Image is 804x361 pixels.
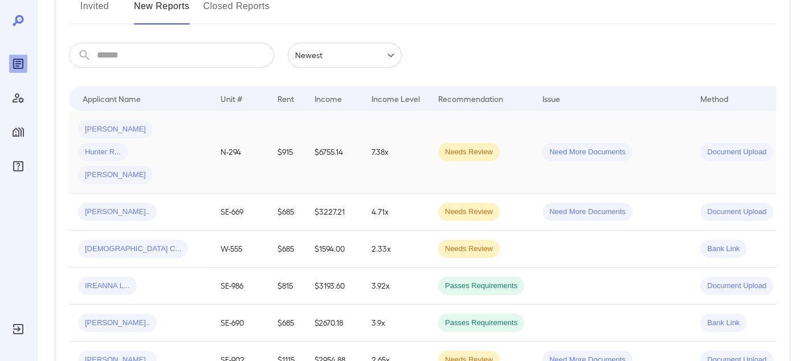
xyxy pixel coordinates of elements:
span: Needs Review [438,147,500,158]
span: Needs Review [438,244,500,255]
td: $685 [268,194,305,231]
td: W-555 [211,231,268,268]
div: Applicant Name [83,92,141,105]
td: $6755.14 [305,111,362,194]
span: [PERSON_NAME] [78,124,153,135]
span: Document Upload [700,147,773,158]
td: 3.92x [362,268,429,305]
td: $2670.18 [305,305,362,342]
span: Needs Review [438,207,500,218]
span: [PERSON_NAME].. [78,318,157,329]
td: 2.33x [362,231,429,268]
div: Rent [277,92,296,105]
div: Log Out [9,320,27,338]
td: $815 [268,268,305,305]
td: $1594.00 [305,231,362,268]
span: [DEMOGRAPHIC_DATA] C... [78,244,188,255]
td: $3227.21 [305,194,362,231]
td: 3.9x [362,305,429,342]
span: Document Upload [700,207,773,218]
td: SE-986 [211,268,268,305]
span: Bank Link [700,318,746,329]
div: Newest [288,43,402,68]
td: SE-690 [211,305,268,342]
td: $685 [268,305,305,342]
span: Passes Requirements [438,281,524,292]
td: N-294 [211,111,268,194]
span: [PERSON_NAME] [78,170,153,180]
span: IREANNA L... [78,281,137,292]
div: Income [315,92,342,105]
div: Recommendation [438,92,503,105]
div: Manage Users [9,89,27,107]
td: $915 [268,111,305,194]
div: Issue [542,92,561,105]
span: [PERSON_NAME].. [78,207,157,218]
span: Document Upload [700,281,773,292]
span: Bank Link [700,244,746,255]
span: Need More Documents [542,207,632,218]
div: FAQ [9,157,27,175]
div: Manage Properties [9,123,27,141]
span: Hunter R... [78,147,128,158]
td: $685 [268,231,305,268]
td: 4.71x [362,194,429,231]
div: Unit # [221,92,242,105]
td: $3193.60 [305,268,362,305]
div: Method [700,92,728,105]
span: Passes Requirements [438,318,524,329]
span: Need More Documents [542,147,632,158]
div: Income Level [372,92,420,105]
div: Reports [9,55,27,73]
td: SE-669 [211,194,268,231]
td: 7.38x [362,111,429,194]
